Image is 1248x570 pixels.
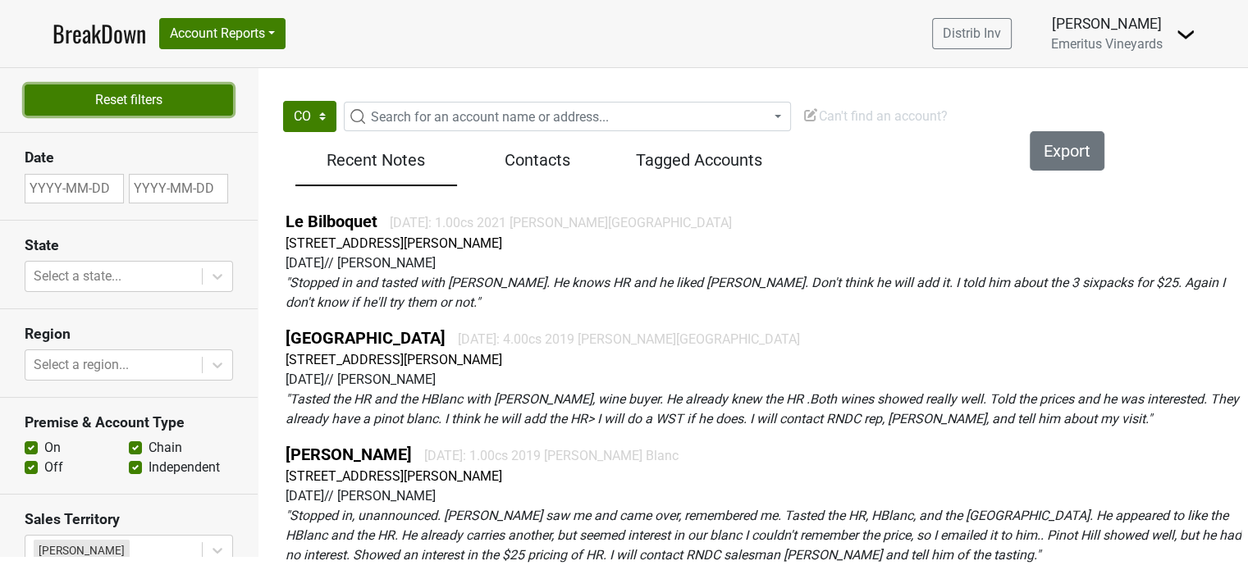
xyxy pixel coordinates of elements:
button: Export [1030,131,1104,171]
h5: Tagged Accounts [627,150,772,170]
span: Emeritus Vineyards [1051,36,1163,52]
div: [PERSON_NAME] [34,540,130,561]
div: [DATE] // [PERSON_NAME] [286,253,1241,273]
div: [DATE] // [PERSON_NAME] [286,486,1241,506]
em: " Stopped in and tasted with [PERSON_NAME]. He knows HR and he liked [PERSON_NAME]. Don't think h... [286,275,1225,310]
em: " Stopped in, unannounced. [PERSON_NAME] saw me and came over, remembered me. Tasted the HR, HBla... [286,508,1241,563]
img: Edit [802,107,819,123]
h3: Sales Territory [25,511,233,528]
label: Independent [149,458,220,477]
h5: Recent Notes [304,150,449,170]
label: On [44,438,61,458]
span: [DATE]: 1.00cs 2019 [PERSON_NAME] Blanc [424,448,679,463]
span: Can't find an account? [802,108,948,124]
em: " Tasted the HR and the HBlanc with [PERSON_NAME], wine buyer. He already knew the HR .Both wines... [286,391,1239,426]
span: [DATE]: 4.00cs 2019 [PERSON_NAME][GEOGRAPHIC_DATA] [458,331,800,347]
input: YYYY-MM-DD [129,174,228,203]
label: Chain [149,438,182,458]
button: Reset filters [25,84,233,116]
div: [PERSON_NAME] [1051,13,1163,34]
h5: Contacts [465,150,610,170]
span: Search for an account name or address... [371,109,609,125]
a: [STREET_ADDRESS][PERSON_NAME] [286,352,502,367]
a: Le Bilboquet [286,212,377,231]
h3: Region [25,326,233,343]
h3: Premise & Account Type [25,414,233,431]
div: [DATE] // [PERSON_NAME] [286,370,1241,390]
span: [DATE]: 1.00cs 2021 [PERSON_NAME][GEOGRAPHIC_DATA] [390,215,732,230]
input: YYYY-MM-DD [25,174,124,203]
a: [GEOGRAPHIC_DATA] [286,328,446,348]
a: [STREET_ADDRESS][PERSON_NAME] [286,235,502,251]
button: Account Reports [159,18,286,49]
a: Distrib Inv [932,18,1012,49]
a: [STREET_ADDRESS][PERSON_NAME] [286,468,502,484]
h3: Date [25,149,233,166]
a: [PERSON_NAME] [286,445,412,464]
img: Dropdown Menu [1176,25,1195,44]
h3: State [25,237,233,254]
a: BreakDown [53,16,146,51]
label: Off [44,458,63,477]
